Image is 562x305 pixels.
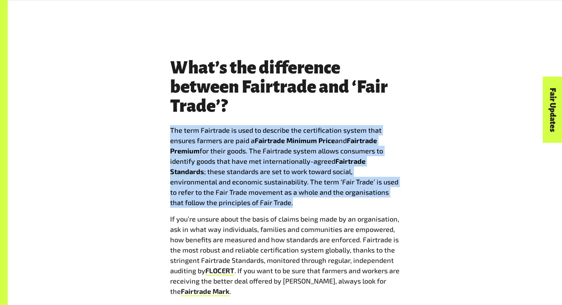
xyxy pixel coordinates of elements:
[170,214,400,297] p: If you’re unsure about the basis of claims being made by an organisation, ask in what way individ...
[170,58,400,116] h2: What’s the difference between Fairtrade and ‘Fair Trade’?
[205,266,234,276] a: FLOCERT
[255,136,335,145] a: Fairtrade Minimum Price
[170,125,400,208] p: The term Fairtrade is used to describe the certification system that ensures farmers are paid a a...
[181,287,229,296] a: Fairtrade Mark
